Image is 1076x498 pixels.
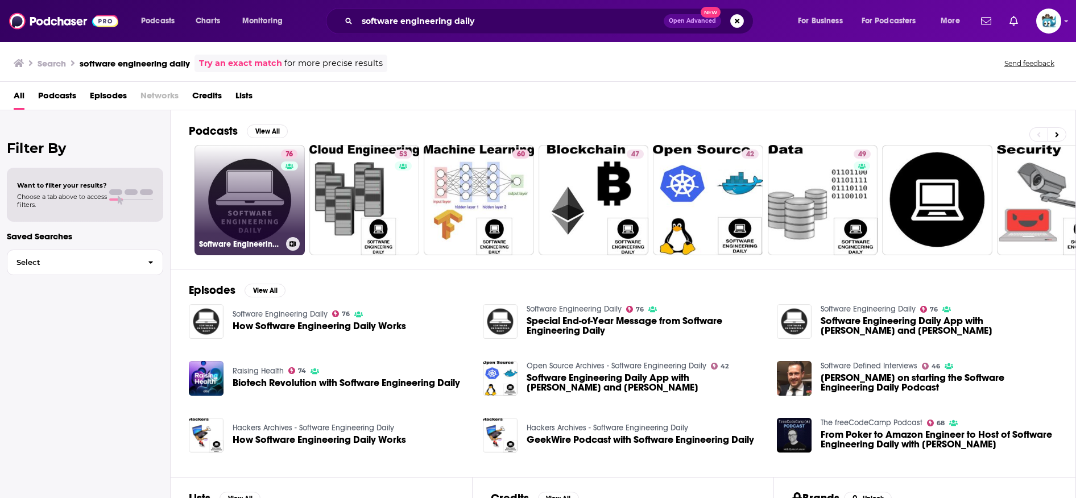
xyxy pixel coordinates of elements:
[189,124,288,138] a: PodcastsView All
[133,12,189,30] button: open menu
[245,284,285,297] button: View All
[527,373,763,392] span: Software Engineering Daily App with [PERSON_NAME] and [PERSON_NAME]
[527,304,622,314] a: Software Engineering Daily
[233,378,460,388] a: Biotech Revolution with Software Engineering Daily
[38,58,66,69] h3: Search
[395,150,412,159] a: 53
[483,361,518,396] a: Software Engineering Daily App with Keith and Craig Holliday
[189,418,224,453] a: How Software Engineering Daily Works
[922,363,941,370] a: 46
[342,312,350,317] span: 76
[927,420,945,426] a: 68
[512,150,529,159] a: 60
[821,304,916,314] a: Software Engineering Daily
[821,316,1057,335] span: Software Engineering Daily App with [PERSON_NAME] and [PERSON_NAME]
[189,283,285,297] a: EpisodesView All
[247,125,288,138] button: View All
[194,145,305,255] a: 76Software Engineering Daily
[483,418,518,453] a: GeekWire Podcast with Software Engineering Daily
[777,418,812,453] img: From Poker to Amazon Engineer to Host of Software Engineering Daily with Jeff Meyerson
[288,367,307,374] a: 74
[189,361,224,396] img: Biotech Revolution with Software Engineering Daily
[821,361,917,371] a: Software Defined Interviews
[721,364,729,369] span: 42
[189,283,235,297] h2: Episodes
[821,316,1057,335] a: Software Engineering Daily App with Keith and Craig Holliday
[862,13,916,29] span: For Podcasters
[285,149,293,160] span: 76
[631,149,639,160] span: 47
[790,12,857,30] button: open menu
[233,423,394,433] a: Hackers Archives - Software Engineering Daily
[7,250,163,275] button: Select
[234,12,297,30] button: open menu
[527,361,706,371] a: Open Source Archives - Software Engineering Daily
[233,321,406,331] span: How Software Engineering Daily Works
[1036,9,1061,34] img: User Profile
[332,310,350,317] a: 76
[309,145,420,255] a: 53
[399,149,407,160] span: 53
[527,316,763,335] a: Special End-of-Year Message from Software Engineering Daily
[798,13,843,29] span: For Business
[192,86,222,110] a: Credits
[858,149,866,160] span: 49
[932,364,940,369] span: 46
[196,13,220,29] span: Charts
[235,86,253,110] a: Lists
[777,361,812,396] img: Jeff Meyerson on starting the Software Engineering Daily Podcast
[664,14,721,28] button: Open AdvancedNew
[38,86,76,110] a: Podcasts
[821,418,922,428] a: The freeCodeCamp Podcast
[701,7,721,18] span: New
[711,363,729,370] a: 42
[14,86,24,110] span: All
[854,12,933,30] button: open menu
[626,306,644,313] a: 76
[669,18,716,24] span: Open Advanced
[424,145,534,255] a: 60
[284,57,383,70] span: for more precise results
[17,181,107,189] span: Want to filter your results?
[9,10,118,32] img: Podchaser - Follow, Share and Rate Podcasts
[941,13,960,29] span: More
[527,435,754,445] a: GeekWire Podcast with Software Engineering Daily
[777,304,812,339] img: Software Engineering Daily App with Keith and Craig Holliday
[189,304,224,339] img: How Software Engineering Daily Works
[1005,11,1023,31] a: Show notifications dropdown
[281,150,297,159] a: 76
[627,150,644,159] a: 47
[483,304,518,339] a: Special End-of-Year Message from Software Engineering Daily
[188,12,227,30] a: Charts
[233,366,284,376] a: Raising Health
[937,421,945,426] span: 68
[90,86,127,110] a: Episodes
[357,12,664,30] input: Search podcasts, credits, & more...
[768,145,878,255] a: 49
[930,307,938,312] span: 76
[746,149,754,160] span: 42
[742,150,759,159] a: 42
[920,306,938,313] a: 76
[821,430,1057,449] a: From Poker to Amazon Engineer to Host of Software Engineering Daily with Jeff Meyerson
[517,149,525,160] span: 60
[933,12,974,30] button: open menu
[539,145,649,255] a: 47
[140,86,179,110] span: Networks
[821,373,1057,392] span: [PERSON_NAME] on starting the Software Engineering Daily Podcast
[337,8,764,34] div: Search podcasts, credits, & more...
[189,124,238,138] h2: Podcasts
[653,145,763,255] a: 42
[199,57,282,70] a: Try an exact match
